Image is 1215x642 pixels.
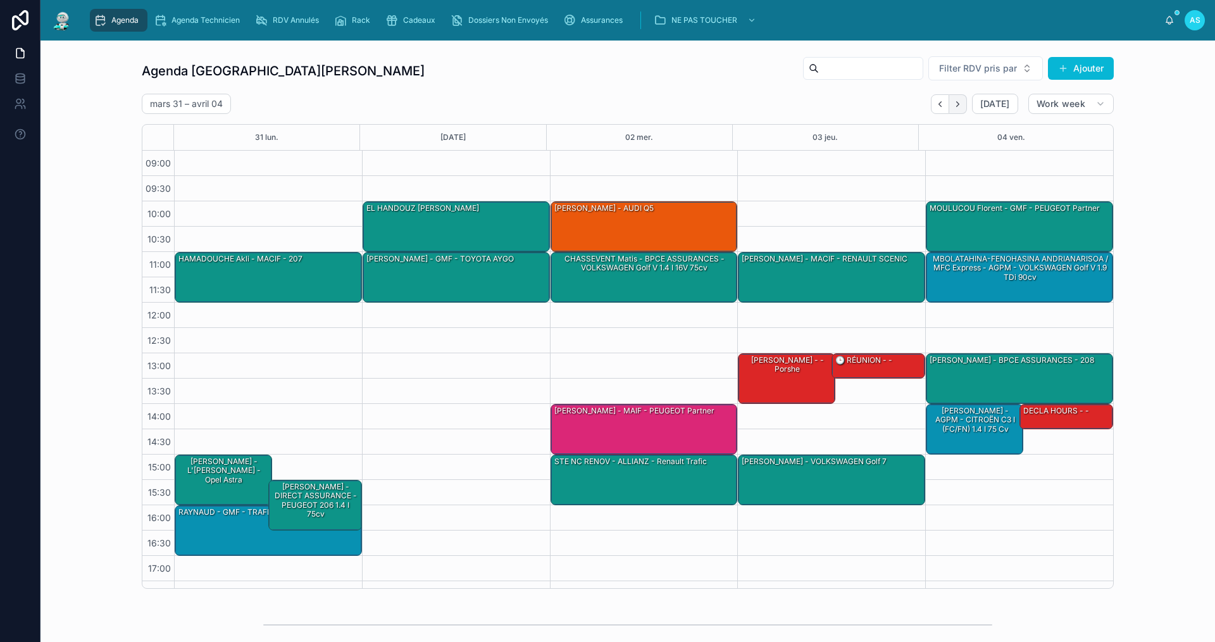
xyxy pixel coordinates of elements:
[111,15,139,25] span: Agenda
[144,208,174,219] span: 10:00
[175,455,271,505] div: [PERSON_NAME] - L'[PERSON_NAME] - Opel Astra
[928,405,1022,435] div: [PERSON_NAME] - AGPM - CITROËN C3 I (FC/FN) 1.4 i 75 cv
[671,15,737,25] span: NE PAS TOUCHER
[175,506,361,555] div: RAYNAUD - GMF - TRAFIC
[144,512,174,523] span: 16:00
[447,9,557,32] a: Dossiers Non Envoyés
[363,202,549,251] div: EL HANDOUZ [PERSON_NAME]
[269,481,361,530] div: [PERSON_NAME] - DIRECT ASSURANCE - PEUGEOT 206 1.4 i 75cv
[144,360,174,371] span: 13:00
[553,456,708,467] div: STE NC RENOV - ALLIANZ - Renault trafic
[468,15,548,25] span: Dossiers Non Envoyés
[84,6,1164,34] div: scrollable content
[363,253,549,302] div: [PERSON_NAME] - GMF - TOYOTA AYGO
[145,588,174,599] span: 17:30
[273,15,319,25] span: RDV Annulés
[551,405,737,454] div: [PERSON_NAME] - MAIF - PEUGEOT Partner
[740,355,834,375] div: [PERSON_NAME] - - porshe
[551,202,737,251] div: [PERSON_NAME] - AUDI Q5
[581,15,623,25] span: Assurances
[928,355,1095,366] div: [PERSON_NAME] - BPCE ASSURANCES - 208
[146,284,174,295] span: 11:30
[144,234,174,244] span: 10:30
[928,203,1101,214] div: MOULUCOU Florent - GMF - PEUGEOT Partner
[834,355,894,366] div: 🕒 RÉUNION - -
[144,538,174,548] span: 16:30
[551,253,737,302] div: CHASSEVENT Matis - BPCE ASSURANCES - VOLKSWAGEN Golf V 1.4 i 16V 75cv
[51,10,73,30] img: App logo
[177,507,276,518] div: RAYNAUD - GMF - TRAFIC
[177,456,271,486] div: [PERSON_NAME] - L'[PERSON_NAME] - Opel Astra
[440,125,466,150] button: [DATE]
[551,455,737,505] div: STE NC RENOV - ALLIANZ - Renault trafic
[382,9,444,32] a: Cadeaux
[352,15,370,25] span: Rack
[177,253,304,265] div: HAMADOUCHE Akli - MACIF - 207
[365,203,480,214] div: EL HANDOUZ [PERSON_NAME]
[740,456,888,467] div: [PERSON_NAME] - VOLKSWAGEN Golf 7
[330,9,379,32] a: Rack
[145,563,174,574] span: 17:00
[146,259,174,270] span: 11:00
[1028,94,1114,114] button: Work week
[926,405,1023,454] div: [PERSON_NAME] - AGPM - CITROËN C3 I (FC/FN) 1.4 i 75 cv
[553,405,716,417] div: [PERSON_NAME] - MAIF - PEUGEOT Partner
[403,15,435,25] span: Cadeaux
[150,9,249,32] a: Agenda Technicien
[144,335,174,346] span: 12:30
[1020,405,1112,429] div: DECLA HOURS - -
[142,158,174,168] span: 09:00
[625,125,653,150] button: 02 mer.
[1048,57,1114,80] button: Ajouter
[738,354,835,403] div: [PERSON_NAME] - - porshe
[142,62,425,80] h1: Agenda [GEOGRAPHIC_DATA][PERSON_NAME]
[144,411,174,422] span: 14:00
[365,253,515,265] div: [PERSON_NAME] - GMF - TOYOTA AYGO
[553,203,655,214] div: [PERSON_NAME] - AUDI Q5
[144,386,174,396] span: 13:30
[142,183,174,194] span: 09:30
[90,9,147,32] a: Agenda
[271,481,361,520] div: [PERSON_NAME] - DIRECT ASSURANCE - PEUGEOT 206 1.4 i 75cv
[553,253,737,274] div: CHASSEVENT Matis - BPCE ASSURANCES - VOLKSWAGEN Golf V 1.4 i 16V 75cv
[1022,405,1090,417] div: DECLA HOURS - -
[150,98,223,110] h2: mars 31 – avril 04
[175,253,361,302] div: HAMADOUCHE Akli - MACIF - 207
[559,9,632,32] a: Assurances
[1037,98,1085,110] span: Work week
[145,487,174,498] span: 15:30
[813,125,838,150] button: 03 jeu.
[928,253,1112,283] div: MBOLATAHINA-FENOHASINA ANDRIANARISOA / MFC Express - AGPM - VOLKSWAGEN Golf V 1.9 TDi 90cv
[832,354,925,378] div: 🕒 RÉUNION - -
[928,56,1043,80] button: Select Button
[1190,15,1200,25] span: AS
[738,455,925,505] div: [PERSON_NAME] - VOLKSWAGEN Golf 7
[931,94,949,114] button: Back
[740,253,909,265] div: [PERSON_NAME] - MACIF - RENAULT SCENIC
[171,15,240,25] span: Agenda Technicien
[144,310,174,320] span: 12:00
[255,125,278,150] button: 31 lun.
[926,202,1112,251] div: MOULUCOU Florent - GMF - PEUGEOT Partner
[650,9,763,32] a: NE PAS TOUCHER
[939,62,1017,75] span: Filter RDV pris par
[926,354,1112,403] div: [PERSON_NAME] - BPCE ASSURANCES - 208
[145,462,174,472] span: 15:00
[251,9,328,32] a: RDV Annulés
[926,253,1112,302] div: MBOLATAHINA-FENOHASINA ANDRIANARISOA / MFC Express - AGPM - VOLKSWAGEN Golf V 1.9 TDi 90cv
[980,98,1010,110] span: [DATE]
[144,436,174,447] span: 14:30
[738,253,925,302] div: [PERSON_NAME] - MACIF - RENAULT SCENIC
[949,94,967,114] button: Next
[972,94,1018,114] button: [DATE]
[997,125,1025,150] button: 04 ven.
